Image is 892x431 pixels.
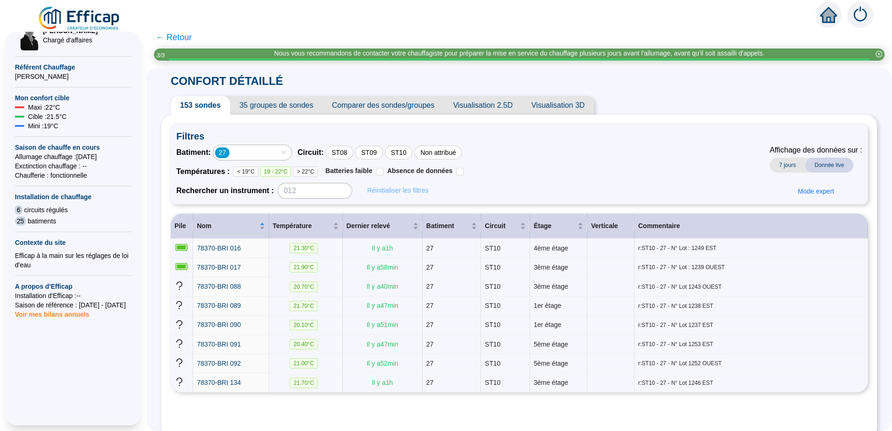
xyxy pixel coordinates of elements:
span: ST10 [485,360,500,367]
span: 4ème étage [534,244,568,252]
span: 3ème étage [534,379,568,386]
span: question [174,358,184,368]
span: ST10 [485,244,500,252]
span: Circuit [485,221,518,231]
span: 20.40 °C [290,339,318,349]
span: 21.30 °C [290,243,318,253]
span: Étage [534,221,576,231]
div: Non attribué [414,146,462,160]
span: 21.00 °C [290,358,318,368]
i: 3 / 3 [156,52,165,59]
span: Mon confort cible [15,93,132,103]
div: ST09 [355,146,383,160]
span: Mini : 19 °C [28,121,58,131]
span: 78370-BRI 017 [197,264,241,271]
div: Efficap à la main sur les réglages de loi d'eau [15,251,132,270]
span: 20.10 °C [290,320,318,330]
span: Il y a 52 min [367,360,398,367]
span: Températures : [176,166,233,177]
span: Affichage des données sur : [770,145,862,156]
span: Donnée live [805,158,853,173]
span: Mode expert [798,187,834,196]
span: Dernier relevé [347,221,411,231]
span: 7 jours [770,158,805,173]
a: 78370-BRI 088 [197,282,241,292]
th: Verticale [587,214,634,239]
span: 27 [426,264,434,271]
span: r:ST10 - 27 - N° Lot 1243 OUEST [638,283,864,291]
span: 25 [15,216,26,226]
span: ST10 [485,264,500,271]
span: Cible : 21.5 °C [28,112,67,121]
span: Voir mes bilans annuels [15,305,89,318]
a: 78370-BRI 091 [197,340,241,349]
a: 78370-BRI 089 [197,301,241,311]
a: 78370-BRI 016 [197,243,241,253]
span: r:ST10 - 27 - N° Lot : 1249 EST [638,244,864,252]
span: question [174,281,184,291]
th: Circuit [481,214,530,239]
span: Filtres [176,130,862,143]
span: batiments [28,216,56,226]
div: Nous vous recommandons de contacter votre chauffagiste pour préparer la mise en service du chauff... [274,49,764,58]
span: question [174,377,184,387]
th: Commentaire [634,214,868,239]
span: Référent Chauffage [15,63,132,72]
span: Allumage chauffage : [DATE] [15,152,132,161]
span: Maxi : 22 °C [28,103,60,112]
th: Batiment [423,214,481,239]
span: ST10 [485,341,500,348]
span: 78370-BRI 016 [197,244,241,252]
span: > 22°C [293,167,318,177]
span: 27 [219,148,226,158]
span: ST10 [485,379,500,386]
span: Réinitialiser les filtres [367,186,428,195]
span: Installation de chauffage [15,192,132,202]
span: r:ST10 - 27 - N° Lot 1253 EST [638,341,864,348]
span: 35 groupes de sondes [230,96,322,115]
span: Il y a 40 min [367,283,398,290]
span: Exctinction chauffage : -- [15,161,132,171]
span: Il y a 51 min [367,321,398,328]
span: question [174,339,184,348]
span: 21.90 °C [290,262,318,272]
span: 78370-BRI 090 [197,321,241,328]
span: Rechercher un instrument : [176,185,274,196]
span: close-circle [876,51,882,57]
a: 78370-BRI 017 [197,263,241,272]
span: 19 - 22°C [260,167,292,177]
span: ST10 [485,283,500,290]
span: 1er étage [534,302,561,309]
span: 21.70 °C [290,301,318,311]
span: Chaufferie : fonctionnelle [15,171,132,180]
span: circuits régulés [24,205,68,215]
th: Température [269,214,343,239]
span: 78370-BRI 091 [197,341,241,348]
span: 27 [426,379,434,386]
a: 78370-BRI 134 [197,378,241,388]
div: ST08 [326,146,353,160]
img: alerts [847,2,873,28]
span: r:ST10 - 27 - N° Lot 1238 EST [638,302,864,310]
span: 3ème étage [534,264,568,271]
span: 20.70 °C [290,282,318,292]
span: home [820,7,837,23]
a: 78370-BRI 092 [197,359,241,368]
span: 27 [426,283,434,290]
span: r:ST10 - 27 - N° Lot 1246 EST [638,379,864,387]
span: Nom [197,221,257,231]
span: 27 [426,341,434,348]
button: Réinitialiser les filtres [360,183,436,198]
span: 78370-BRI 089 [197,302,241,309]
span: [PERSON_NAME] [15,72,132,81]
span: Saison de chauffe en cours [15,143,132,152]
span: 153 sondes [171,96,230,115]
span: Température [273,221,331,231]
img: efficap energie logo [37,6,122,32]
span: Il y a 1 h [372,244,393,252]
span: 27 [426,302,434,309]
span: Il y a 1 h [372,379,393,386]
span: Circuit : [298,147,324,158]
span: r:ST10 - 27 - N° Lot 1237 EST [638,321,864,329]
span: Visualisation 2.5D [444,96,522,115]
